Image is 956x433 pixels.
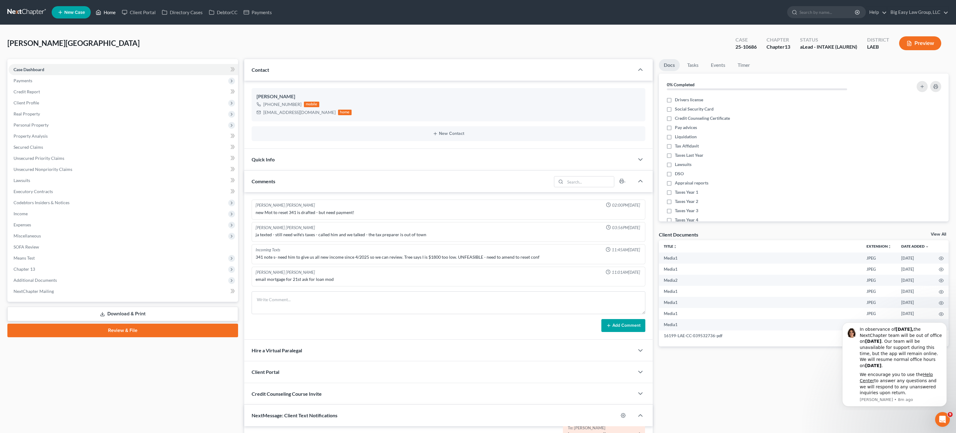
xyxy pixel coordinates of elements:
[241,7,275,18] a: Payments
[896,264,934,275] td: [DATE]
[14,277,57,283] span: Additional Documents
[862,308,896,319] td: JPEG
[659,297,862,308] td: Media1
[14,122,49,127] span: Personal Property
[252,67,269,73] span: Contact
[565,176,614,187] input: Search...
[675,189,698,195] span: Taxes Year 1
[14,211,28,216] span: Income
[14,222,31,227] span: Expenses
[664,244,677,249] a: Titleunfold_more
[862,275,896,286] td: JPEG
[9,175,238,186] a: Lawsuits
[9,131,238,142] a: Property Analysis
[14,289,54,294] span: NextChapter Mailing
[682,59,703,71] a: Tasks
[304,102,319,107] div: mobile
[675,208,698,214] span: Taxes Year 3
[862,297,896,308] td: JPEG
[256,202,315,208] div: [PERSON_NAME] [PERSON_NAME]
[659,319,862,330] td: Media1
[612,269,640,275] span: 11:01AM[DATE]
[896,253,934,264] td: [DATE]
[767,43,790,51] div: Chapter
[338,110,352,115] div: home
[659,231,698,238] div: Client Documents
[675,106,714,112] span: Social Security Card
[256,276,641,282] div: email mortgage for 21st ask for loan mod
[612,247,640,253] span: 11:45AM[DATE]
[14,255,35,261] span: Means Test
[901,244,929,249] a: Date Added expand_more
[675,198,698,204] span: Taxes Year 2
[14,144,43,150] span: Secured Claims
[862,286,896,297] td: JPEG
[14,189,53,194] span: Executory Contracts
[256,209,641,216] div: new Mot to reset 341 is drafted - but need payment!
[733,59,755,71] a: Timer
[9,86,238,97] a: Credit Report
[256,269,315,275] div: [PERSON_NAME] [PERSON_NAME]
[785,44,790,50] span: 13
[931,232,946,237] a: View All
[675,143,699,149] span: Tax Affidavit
[252,369,279,375] span: Client Portal
[675,124,697,131] span: Pay advices
[925,245,929,249] i: expand_more
[252,178,275,184] span: Comments
[252,391,322,397] span: Credit Counseling Course Invite
[800,36,857,43] div: Status
[675,171,684,177] span: DSO
[252,412,337,418] span: NextMessage: Client Text Notifications
[252,156,275,162] span: Quick Info
[659,308,862,319] td: Media1
[612,202,640,208] span: 02:00PM[DATE]
[767,36,790,43] div: Chapter
[887,7,948,18] a: Big Easy Law Group, LLC
[14,89,40,94] span: Credit Report
[800,43,857,51] div: aLead - INTAKE (LAUREN)
[867,36,889,43] div: District
[14,156,64,161] span: Unsecured Priority Claims
[256,247,280,253] div: Incoming Texts
[14,100,39,105] span: Client Profile
[675,161,691,168] span: Lawsuits
[862,253,896,264] td: JPEG
[9,286,238,297] a: NextChapter Mailing
[888,245,891,249] i: unfold_more
[14,67,44,72] span: Case Dashboard
[14,111,40,116] span: Real Property
[896,308,934,319] td: [DATE]
[263,109,336,115] div: [EMAIL_ADDRESS][DOMAIN_NAME]
[14,133,48,139] span: Property Analysis
[119,7,159,18] a: Client Portal
[9,142,238,153] a: Secured Claims
[93,7,119,18] a: Home
[14,244,39,249] span: SOFA Review
[799,6,856,18] input: Search by name...
[675,217,698,223] span: Taxes Year 4
[659,59,680,71] a: Docs
[257,131,640,136] button: New Contact
[896,297,934,308] td: [DATE]
[206,7,241,18] a: DebtorCC
[9,164,238,175] a: Unsecured Nonpriority Claims
[256,254,641,260] div: 341 note s- need him to give us all new income since 4/2025 so we can review. Tree says I is $180...
[675,134,697,140] span: Liquidation
[257,93,640,100] div: [PERSON_NAME]
[675,97,703,103] span: Drivers license
[252,347,302,353] span: Hire a Virtual Paralegal
[659,330,862,342] td: 16199-LAE-CC-039532736-pdf
[675,152,703,158] span: Taxes Last Year
[862,264,896,275] td: JPEG
[659,264,862,275] td: Media1
[9,153,238,164] a: Unsecured Priority Claims
[866,244,891,249] a: Extensionunfold_more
